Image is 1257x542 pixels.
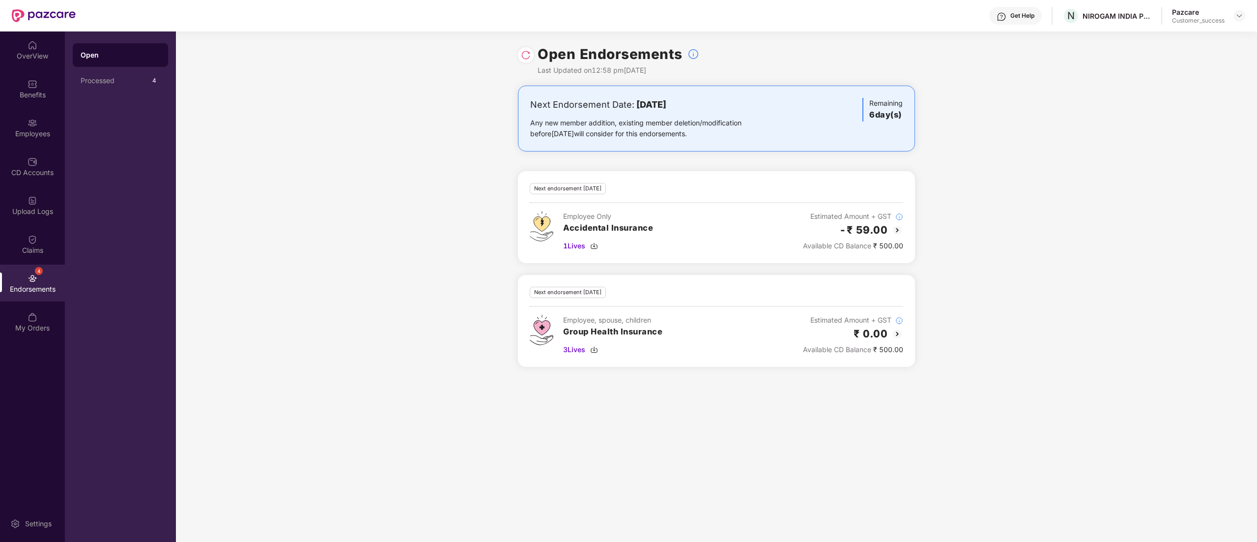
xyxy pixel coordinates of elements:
h3: Accidental Insurance [563,222,653,235]
span: 1 Lives [563,241,585,251]
img: svg+xml;base64,PHN2ZyBpZD0iRW5kb3JzZW1lbnRzIiB4bWxucz0iaHR0cDovL3d3dy53My5vcmcvMjAwMC9zdmciIHdpZH... [28,273,37,283]
b: [DATE] [636,99,666,110]
h2: -₹ 59.00 [839,222,887,238]
div: Get Help [1010,12,1034,20]
img: svg+xml;base64,PHN2ZyBpZD0iQ0RfQWNjb3VudHMiIGRhdGEtbmFtZT0iQ0QgQWNjb3VudHMiIHhtbG5zPSJodHRwOi8vd3... [28,157,37,167]
img: svg+xml;base64,PHN2ZyBpZD0iQmFjay0yMHgyMCIgeG1sbnM9Imh0dHA6Ly93d3cudzMub3JnLzIwMDAvc3ZnIiB3aWR0aD... [891,328,903,340]
img: svg+xml;base64,PHN2ZyBpZD0iSGVscC0zMngzMiIgeG1sbnM9Imh0dHA6Ly93d3cudzMub3JnLzIwMDAvc3ZnIiB3aWR0aD... [997,12,1006,22]
div: Customer_success [1172,17,1225,25]
h2: ₹ 0.00 [854,326,887,342]
img: svg+xml;base64,PHN2ZyBpZD0iUmVsb2FkLTMyeDMyIiB4bWxucz0iaHR0cDovL3d3dy53My5vcmcvMjAwMC9zdmciIHdpZH... [521,50,531,60]
img: svg+xml;base64,PHN2ZyBpZD0iU2V0dGluZy0yMHgyMCIgeG1sbnM9Imh0dHA6Ly93d3cudzMub3JnLzIwMDAvc3ZnIiB3aW... [10,519,20,529]
div: Pazcare [1172,7,1225,17]
img: svg+xml;base64,PHN2ZyBpZD0iQmVuZWZpdHMiIHhtbG5zPSJodHRwOi8vd3d3LnczLm9yZy8yMDAwL3N2ZyIgd2lkdGg9Ij... [28,79,37,89]
img: svg+xml;base64,PHN2ZyBpZD0iRG93bmxvYWQtMzJ4MzIiIHhtbG5zPSJodHRwOi8vd3d3LnczLm9yZy8yMDAwL3N2ZyIgd2... [590,242,598,250]
img: svg+xml;base64,PHN2ZyBpZD0iQmFjay0yMHgyMCIgeG1sbnM9Imh0dHA6Ly93d3cudzMub3JnLzIwMDAvc3ZnIiB3aWR0aD... [891,224,903,236]
div: Settings [22,519,55,529]
img: svg+xml;base64,PHN2ZyBpZD0iVXBsb2FkX0xvZ3MiIGRhdGEtbmFtZT0iVXBsb2FkIExvZ3MiIHhtbG5zPSJodHRwOi8vd3... [28,196,37,206]
div: 4 [148,75,160,87]
span: Available CD Balance [803,241,871,250]
div: Last Updated on 12:58 pm[DATE] [538,65,699,76]
img: svg+xml;base64,PHN2ZyBpZD0iSW5mb18tXzMyeDMyIiBkYXRhLW5hbWU9IkluZm8gLSAzMngzMiIgeG1sbnM9Imh0dHA6Ly... [895,317,903,325]
div: Remaining [862,98,903,121]
h3: Group Health Insurance [563,326,662,338]
div: Any new member addition, existing member deletion/modification before [DATE] will consider for th... [530,118,772,139]
img: svg+xml;base64,PHN2ZyBpZD0iSW5mb18tXzMyeDMyIiBkYXRhLW5hbWU9IkluZm8gLSAzMngzMiIgeG1sbnM9Imh0dHA6Ly... [687,48,699,60]
div: Estimated Amount + GST [803,315,903,326]
h3: 6 day(s) [869,109,903,121]
h1: Open Endorsements [538,43,683,65]
img: svg+xml;base64,PHN2ZyBpZD0iRHJvcGRvd24tMzJ4MzIiIHhtbG5zPSJodHRwOi8vd3d3LnczLm9yZy8yMDAwL3N2ZyIgd2... [1235,12,1243,20]
div: NIROGAM INDIA PVT. LTD. [1083,11,1151,21]
img: svg+xml;base64,PHN2ZyBpZD0iSG9tZSIgeG1sbnM9Imh0dHA6Ly93d3cudzMub3JnLzIwMDAvc3ZnIiB3aWR0aD0iMjAiIG... [28,40,37,50]
span: N [1067,10,1075,22]
div: Open [81,50,160,60]
span: 3 Lives [563,344,585,355]
div: Processed [81,77,148,85]
img: svg+xml;base64,PHN2ZyBpZD0iTXlfT3JkZXJzIiBkYXRhLW5hbWU9Ik15IE9yZGVycyIgeG1sbnM9Imh0dHA6Ly93d3cudz... [28,312,37,322]
img: svg+xml;base64,PHN2ZyB4bWxucz0iaHR0cDovL3d3dy53My5vcmcvMjAwMC9zdmciIHdpZHRoPSI0Ny43MTQiIGhlaWdodD... [530,315,553,345]
div: ₹ 500.00 [803,344,903,355]
div: Next Endorsement Date: [530,98,772,112]
span: Available CD Balance [803,345,871,354]
img: svg+xml;base64,PHN2ZyBpZD0iQ2xhaW0iIHhtbG5zPSJodHRwOi8vd3d3LnczLm9yZy8yMDAwL3N2ZyIgd2lkdGg9IjIwIi... [28,235,37,244]
img: svg+xml;base64,PHN2ZyBpZD0iRG93bmxvYWQtMzJ4MzIiIHhtbG5zPSJodHRwOi8vd3d3LnczLm9yZy8yMDAwL3N2ZyIgd2... [590,346,598,354]
img: svg+xml;base64,PHN2ZyB4bWxucz0iaHR0cDovL3d3dy53My5vcmcvMjAwMC9zdmciIHdpZHRoPSI0OS4zMjEiIGhlaWdodD... [530,211,553,241]
div: Next endorsement [DATE] [530,183,606,194]
div: 4 [35,267,43,275]
div: Employee Only [563,211,653,222]
img: svg+xml;base64,PHN2ZyBpZD0iSW5mb18tXzMyeDMyIiBkYXRhLW5hbWU9IkluZm8gLSAzMngzMiIgeG1sbnM9Imh0dHA6Ly... [895,213,903,221]
div: Next endorsement [DATE] [530,287,606,298]
img: svg+xml;base64,PHN2ZyBpZD0iRW1wbG95ZWVzIiB4bWxucz0iaHR0cDovL3d3dy53My5vcmcvMjAwMC9zdmciIHdpZHRoPS... [28,118,37,128]
div: Employee, spouse, children [563,315,662,326]
img: New Pazcare Logo [12,9,76,22]
div: Estimated Amount + GST [803,211,903,222]
div: ₹ 500.00 [803,241,903,251]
